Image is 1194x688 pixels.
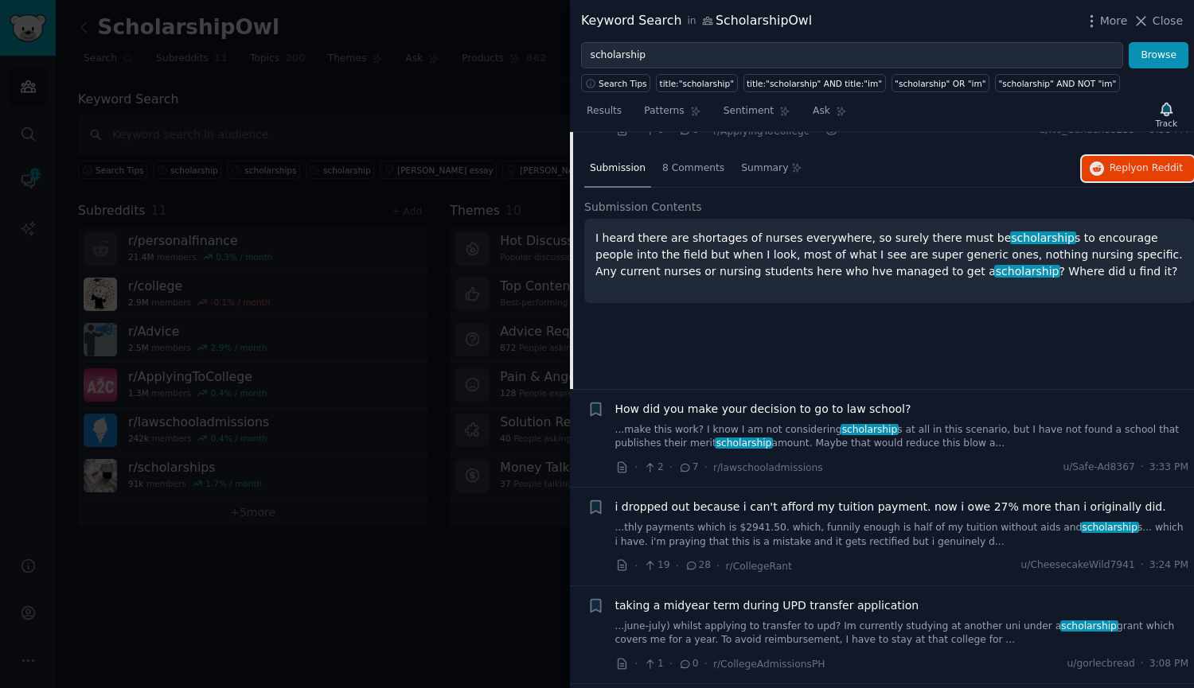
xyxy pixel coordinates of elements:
span: r/lawschooladmissions [713,462,823,473]
a: Results [581,99,627,131]
a: taking a midyear term during UPD transfer application [615,597,919,614]
div: "scholarship" AND NOT "im" [999,78,1117,89]
span: · [669,655,673,672]
div: title:"scholarship" AND title:"im" [747,78,882,89]
span: 28 [685,558,711,573]
span: Summary [741,161,788,176]
span: · [676,558,679,574]
span: Submission Contents [584,199,702,216]
span: 1 [643,657,663,671]
a: Patterns [638,99,706,131]
span: 7 [678,461,698,475]
span: scholarship [715,437,773,449]
span: · [634,558,638,574]
span: r/CollegeRant [726,561,792,572]
span: scholarship [1081,522,1139,533]
a: "scholarship" OR "im" [892,74,989,92]
a: ...make this work? I know I am not consideringscholarships at all in this scenario, but I have no... [615,423,1189,451]
span: Reply [1110,161,1183,176]
div: Track [1156,118,1177,129]
span: Close [1153,13,1183,29]
a: ...thly payments which is $2941.50. which, funnily enough is half of my tuition without aids ands... [615,521,1189,549]
span: · [716,558,720,574]
span: r/CollegeAdmissionsPH [713,659,825,670]
a: i dropped out because i can't afford my tuition payment. now i owe 27% more than i originally did. [615,499,1166,515]
span: u/gorlecbread [1067,657,1134,671]
input: Try a keyword related to your business [581,42,1123,69]
span: · [704,459,708,476]
a: title:"scholarship" AND title:"im" [743,74,886,92]
span: 3:24 PM [1149,558,1188,573]
div: title:"scholarship" [660,78,734,89]
span: scholarship [841,424,899,435]
span: Patterns [644,104,684,119]
a: Ask [807,99,853,131]
p: I heard there are shortages of nurses everywhere, so surely there must be s to encourage people i... [595,230,1183,280]
a: "scholarship" AND NOT "im" [995,74,1120,92]
span: 0 [678,657,698,671]
button: More [1083,13,1128,29]
span: 3:33 PM [1149,461,1188,475]
span: scholarship [994,265,1060,278]
span: · [634,655,638,672]
button: Replyon Reddit [1082,156,1194,181]
a: ...june-july) whilst applying to transfer to upd? Im currently studying at another uni under asch... [615,620,1189,647]
button: Search Tips [581,74,650,92]
span: 2 [643,461,663,475]
span: u/Safe-Ad8367 [1063,461,1134,475]
span: Search Tips [599,78,647,89]
span: scholarship [1010,231,1076,244]
span: · [669,459,673,476]
span: scholarship [1060,620,1118,632]
span: · [704,655,708,672]
span: · [634,459,638,476]
span: · [1141,558,1144,573]
span: r/ApplyingToCollege [713,126,810,137]
div: Keyword Search ScholarshipOwl [581,11,812,31]
span: in [687,14,696,29]
a: Sentiment [718,99,796,131]
div: "scholarship" OR "im" [895,78,985,89]
button: Track [1150,98,1183,131]
span: Sentiment [724,104,774,119]
span: Ask [813,104,830,119]
span: Submission [590,161,646,176]
span: on Reddit [1137,162,1183,173]
span: More [1100,13,1128,29]
span: u/CheesecakeWild7941 [1020,558,1134,573]
span: · [1141,461,1144,475]
span: 3:08 PM [1149,657,1188,671]
button: Browse [1129,42,1188,69]
span: · [1141,657,1144,671]
a: How did you make your decision to go to law school? [615,401,911,418]
span: 19 [643,558,669,573]
span: Results [587,104,622,119]
a: title:"scholarship" [656,74,737,92]
span: 8 Comments [662,161,724,176]
button: Close [1133,13,1183,29]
